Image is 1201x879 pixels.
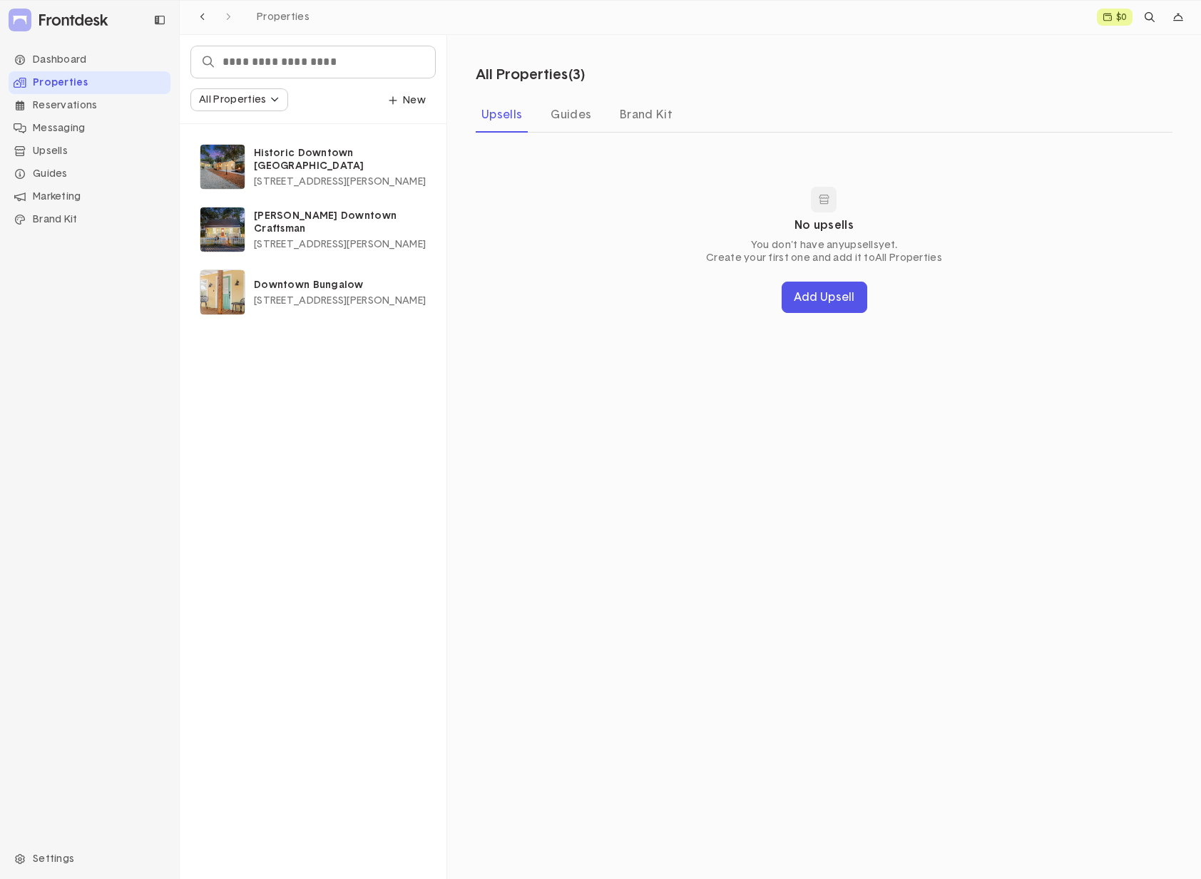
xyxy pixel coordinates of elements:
li: Navigation item [9,94,170,117]
button: All Properties [191,89,287,110]
p: You don't have any upsells yet. Create your first one and add it to All Properties [706,239,942,264]
p: Downtown Bungalow [254,279,426,292]
li: Navigation item [9,140,170,163]
p: [PERSON_NAME] Downtown Craftsman [254,210,426,235]
img: Property image [200,270,245,314]
button: Add Upsell [782,282,867,313]
div: Messaging [9,117,170,140]
span: [STREET_ADDRESS][PERSON_NAME] [254,240,426,250]
div: dropdown trigger [1167,6,1190,29]
div: Dashboard [9,48,170,71]
li: Navigation item [9,208,170,231]
span: [STREET_ADDRESS][PERSON_NAME] [254,296,426,306]
li: Navigation item [9,48,170,71]
p: Historic Downtown [GEOGRAPHIC_DATA] [254,147,426,173]
div: Properties [9,71,170,94]
li: Navigation item [9,163,170,185]
div: Guides [9,163,170,185]
img: Property image [200,207,245,252]
div: Upsells [476,103,528,126]
p: New [389,94,426,107]
li: Navigation item [9,185,170,208]
span: Properties [257,12,310,22]
div: Brand Kit [614,103,678,126]
li: Navigation item [9,71,170,94]
button: dropdown trigger [379,89,435,112]
a: Properties [251,8,315,26]
div: Guides [545,103,597,126]
a: $0 [1097,9,1133,26]
div: All Properties [199,93,266,108]
div: Settings [9,848,170,870]
span: [STREET_ADDRESS][PERSON_NAME] [254,177,426,187]
p: No upsells [794,218,854,233]
div: Reservations [9,94,170,117]
div: Upsells [9,140,170,163]
div: Brand Kit [9,208,170,231]
div: Marketing [9,185,170,208]
img: Property image [200,145,245,189]
p: All Properties ( 3 ) [476,68,1138,82]
li: Navigation item [9,117,170,140]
